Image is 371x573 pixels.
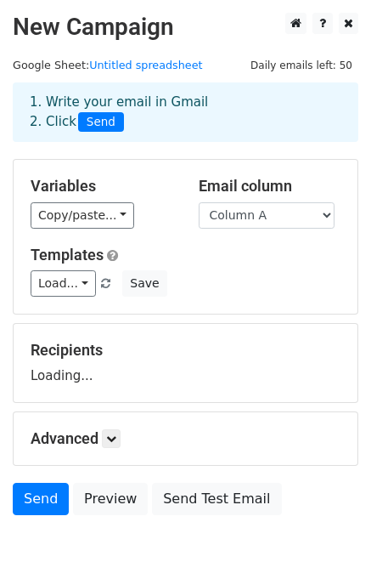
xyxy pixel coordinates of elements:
span: Daily emails left: 50 [245,56,358,75]
a: Send [13,483,69,515]
h5: Recipients [31,341,340,360]
small: Google Sheet: [13,59,203,71]
a: Copy/paste... [31,202,134,229]
button: Save [122,270,166,297]
a: Untitled spreadsheet [89,59,202,71]
div: Loading... [31,341,340,385]
a: Preview [73,483,148,515]
h2: New Campaign [13,13,358,42]
a: Send Test Email [152,483,281,515]
h5: Advanced [31,429,340,448]
a: Daily emails left: 50 [245,59,358,71]
span: Send [78,112,124,133]
a: Load... [31,270,96,297]
h5: Variables [31,177,173,196]
a: Templates [31,246,104,264]
div: 1. Write your email in Gmail 2. Click [17,93,354,132]
h5: Email column [199,177,341,196]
